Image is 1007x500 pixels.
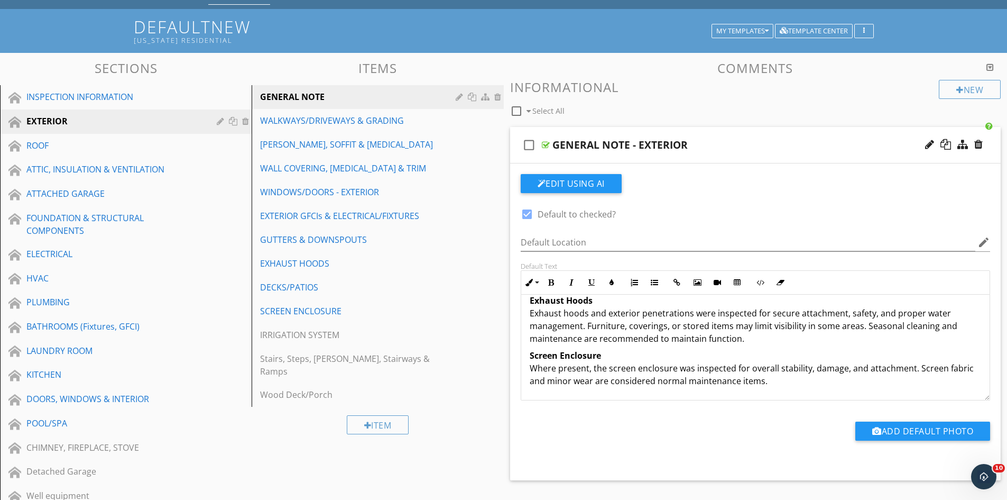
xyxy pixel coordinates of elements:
div: POOL/SPA [26,417,201,430]
button: Edit Using AI [521,174,622,193]
div: Detached Garage [26,465,201,478]
h1: DefaultNew [134,17,874,44]
div: ELECTRICAL [26,248,201,260]
button: My Templates [712,24,773,39]
div: SCREEN ENCLOSURE [260,305,458,317]
span: Select All [532,106,565,116]
div: BATHROOMS (Fixtures, GFCI) [26,320,201,333]
div: HVAC [26,272,201,285]
button: Inline Style [521,272,541,293]
label: Default to checked? [538,209,616,220]
div: DOORS, WINDOWS & INTERIOR [26,393,201,405]
p: Where present, the screen enclosure was inspected for overall stability, damage, and attachment. ... [530,349,982,387]
iframe: Intercom live chat [971,464,996,489]
div: GENERAL NOTE [260,90,458,103]
button: Insert Table [727,272,747,293]
button: Colors [602,272,622,293]
div: ROOF [26,139,201,152]
div: GENERAL NOTE - EXTERIOR [552,139,688,151]
div: CHIMNEY, FIREPLACE, STOVE [26,441,201,454]
div: My Templates [716,28,769,35]
button: Insert Link (Ctrl+K) [667,272,687,293]
h3: Items [252,61,503,75]
input: Default Location [521,234,976,251]
div: [US_STATE] Residential [134,36,715,44]
div: LAUNDRY ROOM [26,344,201,357]
div: EXTERIOR [26,115,201,128]
button: Bold (Ctrl+B) [541,272,561,293]
button: Clear Formatting [770,272,790,293]
h3: Comments [510,61,1001,75]
button: Add Default Photo [855,422,990,441]
div: New [939,80,1001,99]
div: Default Text [521,262,991,270]
div: Stairs, Steps, [PERSON_NAME], Stairways & Ramps [260,352,458,378]
div: GUTTERS & DOWNSPOUTS [260,233,458,246]
div: WALL COVERING, [MEDICAL_DATA] & TRIM [260,162,458,175]
div: FOUNDATION & STRUCTURAL COMPONENTS [26,212,201,237]
div: WINDOWS/DOORS - EXTERIOR [260,186,458,198]
i: edit [977,236,990,249]
button: Insert Video [707,272,727,293]
button: Code View [750,272,770,293]
div: WALKWAYS/DRIVEWAYS & GRADING [260,114,458,127]
div: EXTERIOR GFCIs & ELECTRICAL/FIXTURES [260,210,458,222]
button: Ordered List [624,272,644,293]
a: Template Center [775,25,853,35]
h3: Informational [510,80,1001,94]
strong: Screen Enclosure [530,350,601,361]
div: Item [347,415,409,434]
p: Exhaust hoods and exterior penetrations were inspected for secure attachment, safety, and proper ... [530,294,982,345]
div: DECKS/PATIOS [260,281,458,294]
strong: Exhaust Hoods [530,295,593,306]
div: IRRIGATION SYSTEM [260,329,458,341]
button: Template Center [775,24,853,39]
i: check_box_outline_blank [521,132,538,158]
div: KITCHEN [26,368,201,381]
div: ATTACHED GARAGE [26,187,201,200]
div: EXHAUST HOODS [260,257,458,270]
span: 10 [993,464,1005,472]
div: INSPECTION INFORMATION [26,90,201,103]
button: Unordered List [644,272,664,293]
div: [PERSON_NAME], SOFFIT & [MEDICAL_DATA] [260,138,458,151]
div: PLUMBING [26,296,201,308]
div: Template Center [780,28,848,35]
div: ATTIC, INSULATION & VENTILATION [26,163,201,176]
div: Wood Deck/Porch [260,388,458,401]
button: Insert Image (Ctrl+P) [687,272,707,293]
